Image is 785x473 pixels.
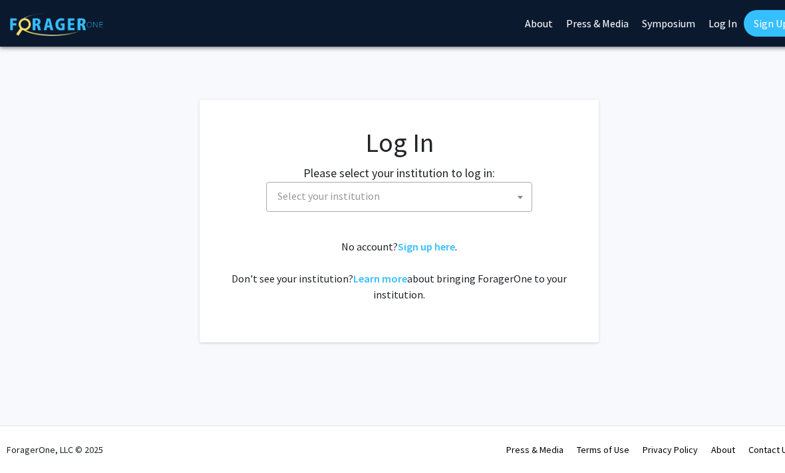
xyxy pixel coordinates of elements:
[266,182,532,212] span: Select your institution
[226,238,572,302] div: No account? . Don't see your institution? about bringing ForagerOne to your institution.
[272,183,532,210] span: Select your institution
[353,272,407,285] a: Learn more about bringing ForagerOne to your institution
[303,164,495,182] label: Please select your institution to log in:
[7,426,103,473] div: ForagerOne, LLC © 2025
[506,444,563,456] a: Press & Media
[643,444,698,456] a: Privacy Policy
[226,127,572,159] h1: Log In
[10,13,103,36] img: ForagerOne Logo
[711,444,735,456] a: About
[277,189,380,203] span: Select your institution
[398,240,455,253] a: Sign up here
[577,444,629,456] a: Terms of Use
